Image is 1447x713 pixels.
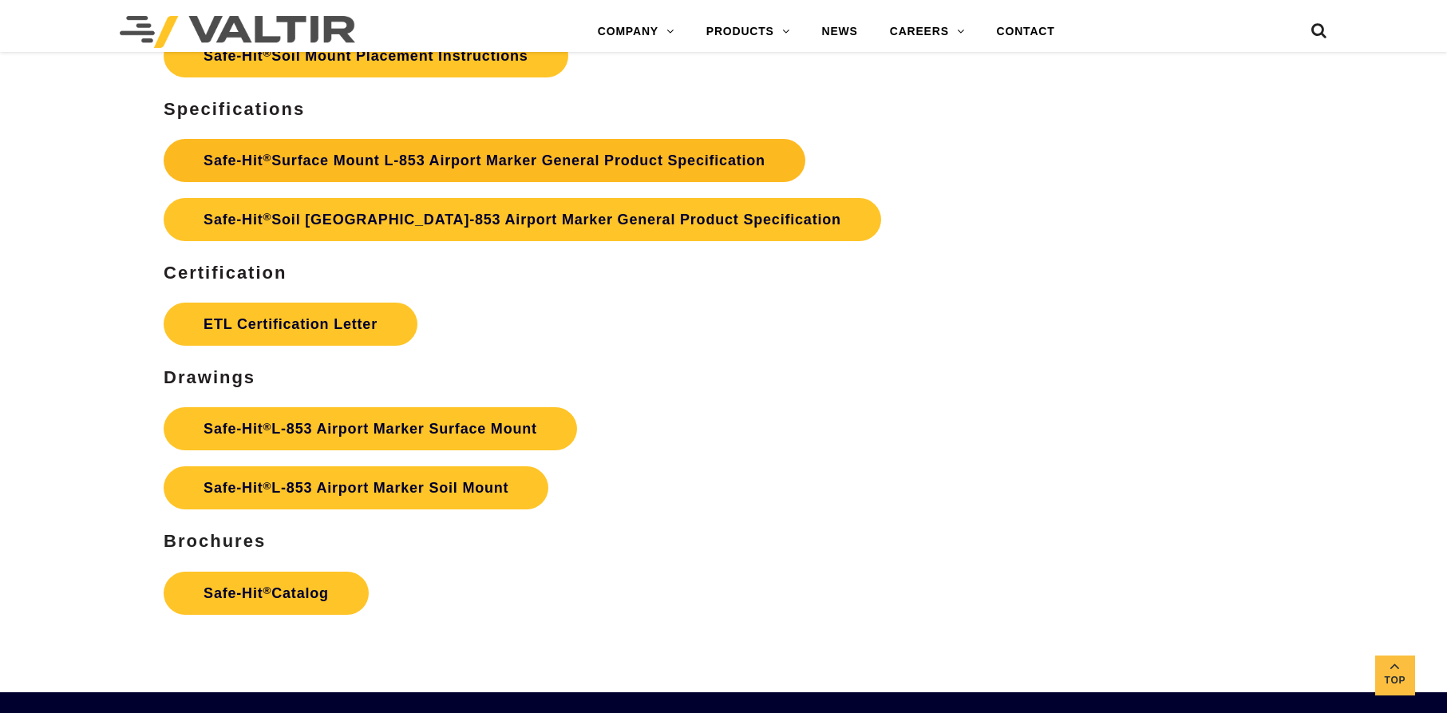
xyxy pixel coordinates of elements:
a: Safe-Hit®Surface Mount L-853 Airport Marker General Product Specification [164,139,805,182]
a: Safe-Hit®Soil Mount Placement Instructions [164,34,568,77]
a: CONTACT [981,16,1071,48]
a: Safe-Hit®Soil [GEOGRAPHIC_DATA]-853 Airport Marker General Product Specification [164,198,881,241]
a: NEWS [806,16,874,48]
a: Safe-Hit®L-853 Airport Marker Surface Mount [164,407,577,450]
a: COMPANY [582,16,690,48]
img: Valtir [120,16,355,48]
sup: ® [263,211,272,223]
sup: ® [263,47,272,59]
a: Safe-Hit®L-853 Airport Marker Soil Mount [164,466,548,509]
sup: ® [263,152,272,164]
a: PRODUCTS [690,16,806,48]
span: Top [1375,671,1415,690]
sup: ® [263,421,272,433]
b: Drawings [164,367,255,387]
b: Certification [164,263,287,283]
a: Safe-Hit®Catalog [164,572,369,615]
sup: ® [263,584,272,596]
a: ETL Certification Letter [164,303,417,346]
a: CAREERS [874,16,981,48]
strong: Brochures [164,531,266,551]
a: Top [1375,656,1415,695]
sup: ® [263,480,272,492]
b: Specifications [164,99,305,119]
